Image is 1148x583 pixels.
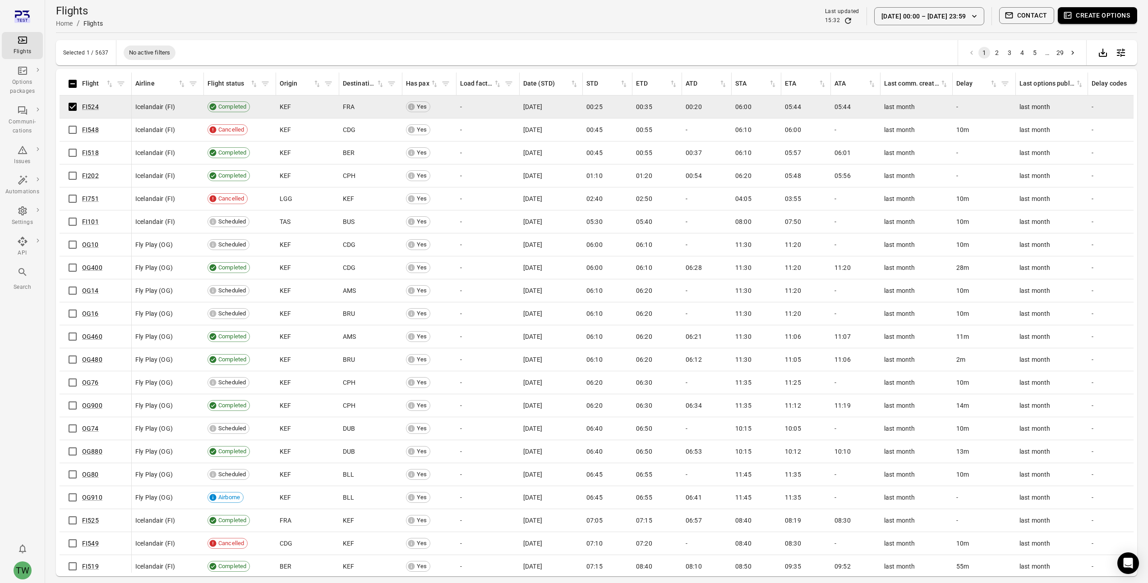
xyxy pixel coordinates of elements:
button: Notifications [14,540,32,558]
div: … [1042,48,1053,57]
span: Flight [82,79,114,89]
span: Has pax [406,79,439,89]
div: - [460,194,516,203]
span: Load factor [460,79,502,89]
span: last month [1019,240,1051,249]
button: Create options [1058,7,1137,24]
span: last month [884,286,915,295]
div: Sort by date (STD) in ascending order [523,79,579,89]
button: Open table configuration [1112,44,1130,62]
div: - [834,309,877,318]
div: - [686,194,728,203]
a: OG400 [82,264,102,271]
div: Flight status [207,79,249,89]
div: - [460,171,516,180]
div: Delay codes [1092,79,1147,89]
div: Origin [280,79,313,89]
a: FI751 [82,195,99,202]
div: Destination [343,79,376,89]
button: Go to page 29 [1054,47,1066,59]
span: [DATE] [523,286,542,295]
div: - [686,309,728,318]
span: ETD [636,79,678,89]
div: - [460,309,516,318]
span: 04:05 [735,194,752,203]
div: Has pax [406,79,430,89]
span: 00:25 [586,102,603,111]
span: [DATE] [523,125,542,134]
span: Completed [215,172,249,180]
span: Icelandair (FI) [135,125,175,134]
span: 00:45 [586,125,603,134]
span: Completed [215,103,249,111]
span: 00:20 [686,102,702,111]
span: [DATE] [523,102,542,111]
span: ETA [785,79,827,89]
span: STD [586,79,628,89]
span: Flight status [207,79,258,89]
span: Last comm. created [884,79,949,89]
div: Settings [5,218,39,227]
div: STD [586,79,619,89]
span: ATD [686,79,728,89]
span: Yes [414,126,430,134]
div: Sort by STA in ascending order [735,79,777,89]
span: Filter by flight [114,77,128,91]
a: OG74 [82,425,99,432]
a: FI519 [82,563,99,570]
span: Completed [215,264,249,272]
span: 10m [956,286,969,295]
span: Fly Play (OG) [135,309,173,318]
span: 05:57 [785,148,801,157]
div: Sort by airline in ascending order [135,79,186,89]
button: [DATE] 00:00 – [DATE] 23:59 [874,7,984,25]
a: OG460 [82,333,102,340]
div: - [460,125,516,134]
span: 06:01 [834,148,851,157]
div: - [1092,171,1148,180]
span: Filter by delay [998,77,1012,91]
span: 02:50 [636,194,652,203]
span: 05:40 [636,217,652,226]
div: Last options published [1019,79,1075,89]
span: CPH [343,171,355,180]
span: 10m [956,125,969,134]
div: Airline [135,79,177,89]
span: Icelandair (FI) [135,217,175,226]
span: KEF [280,171,291,180]
span: Yes [414,149,430,157]
li: / [77,18,80,29]
div: Options packages [5,78,39,96]
div: TW [14,561,32,579]
button: Filter by load factor [502,77,516,91]
span: Fly Play (OG) [135,240,173,249]
a: FI549 [82,540,99,547]
button: Filter by origin [322,77,335,91]
span: 00:37 [686,148,702,157]
span: 01:20 [636,171,652,180]
div: Last comm. created [884,79,940,89]
a: Home [56,20,73,27]
div: - [834,286,877,295]
span: Filter by airline [186,77,200,91]
span: last month [1019,194,1051,203]
span: last month [884,148,915,157]
span: last month [1019,171,1051,180]
div: Sort by ETD in ascending order [636,79,678,89]
div: Flight [82,79,105,89]
div: 15:32 [825,16,840,25]
span: 00:45 [586,148,603,157]
span: Icelandair (FI) [135,171,175,180]
div: - [1092,286,1148,295]
span: 06:10 [586,286,603,295]
span: KEF [280,102,291,111]
a: Settings [2,203,43,230]
div: Communi-cations [5,118,39,136]
div: - [956,148,1012,157]
span: BRU [343,309,355,318]
span: last month [884,194,915,203]
button: Search [2,264,43,294]
div: - [1092,240,1148,249]
span: 11:30 [735,309,752,318]
span: Yes [414,218,430,226]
